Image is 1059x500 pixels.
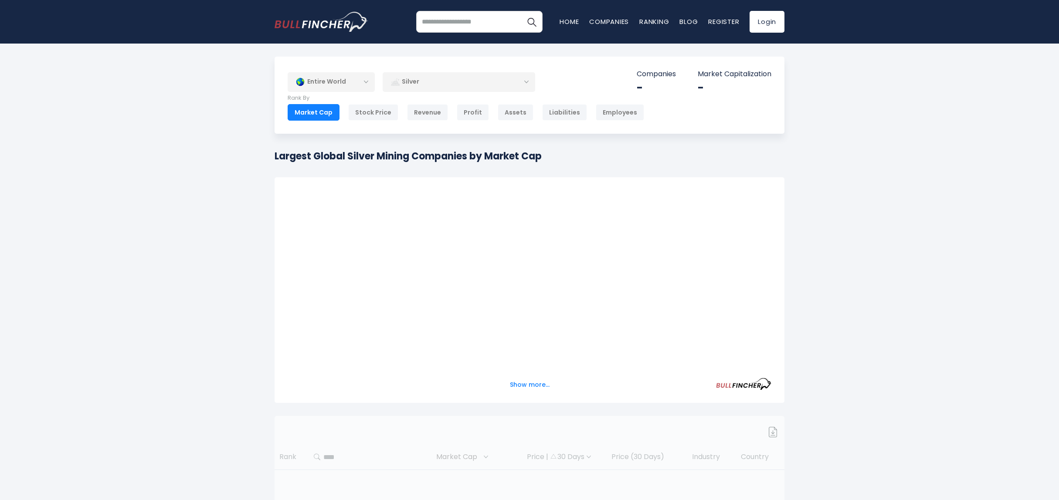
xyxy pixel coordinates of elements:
div: - [637,81,676,95]
h1: Largest Global Silver Mining Companies by Market Cap [275,149,542,163]
a: Ranking [639,17,669,26]
button: Search [521,11,543,33]
div: Silver [383,72,535,92]
div: Revenue [407,104,448,121]
p: Companies [637,70,676,79]
div: - [698,81,771,95]
a: Register [708,17,739,26]
div: Stock Price [348,104,398,121]
img: bullfincher logo [275,12,368,32]
div: Profit [457,104,489,121]
a: Blog [679,17,698,26]
div: Employees [596,104,644,121]
a: Companies [589,17,629,26]
a: Login [750,11,784,33]
div: Liabilities [542,104,587,121]
a: Home [560,17,579,26]
p: Rank By [288,95,644,102]
div: Assets [498,104,533,121]
div: Market Cap [288,104,339,121]
button: Show more... [505,378,555,392]
p: Market Capitalization [698,70,771,79]
a: Go to homepage [275,12,368,32]
div: Entire World [288,72,375,92]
